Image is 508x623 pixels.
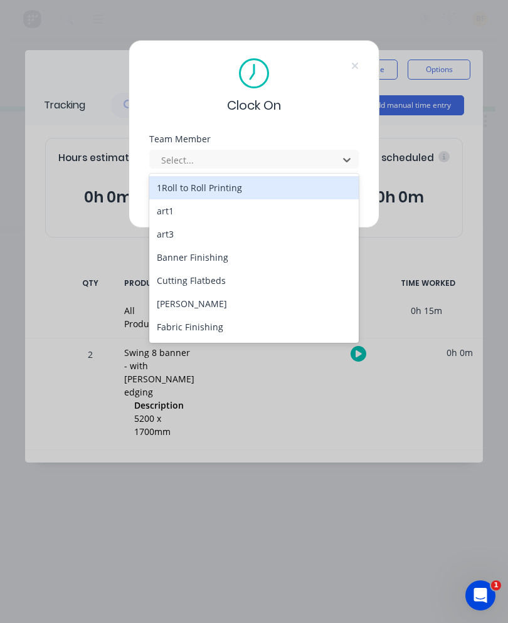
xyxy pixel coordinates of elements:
iframe: Intercom live chat [465,580,495,610]
div: Fabrication [149,338,359,362]
div: [PERSON_NAME] [149,292,359,315]
div: 1Roll to Roll Printing [149,176,359,199]
span: 1 [491,580,501,590]
span: Clock On [227,96,281,115]
div: Banner Finishing [149,246,359,269]
div: Fabric Finishing [149,315,359,338]
div: art1 [149,199,359,223]
div: Team Member [149,135,359,144]
div: Cutting Flatbeds [149,269,359,292]
div: art3 [149,223,359,246]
